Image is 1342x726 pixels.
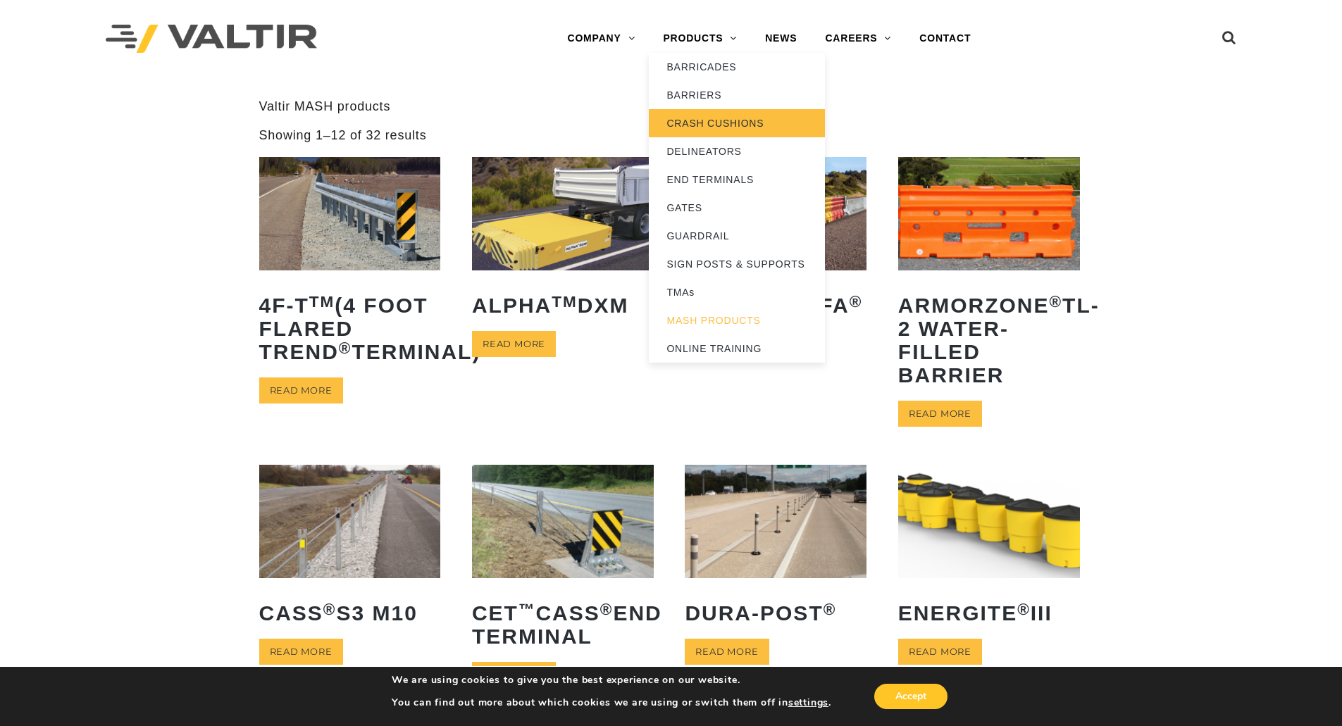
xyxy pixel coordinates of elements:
[553,25,649,53] a: COMPANY
[874,684,948,709] button: Accept
[685,465,866,635] a: Dura-Post®
[472,591,654,658] h2: CET CASS End Terminal
[751,25,811,53] a: NEWS
[1049,293,1062,311] sup: ®
[905,25,985,53] a: CONTACT
[392,696,831,709] p: You can find out more about which cookies we are using or switch them off in .
[649,278,825,306] a: TMAs
[472,465,654,658] a: CET™CASS®End Terminal
[259,99,1083,115] p: Valtir MASH products
[518,601,536,618] sup: ™
[649,109,825,137] a: CRASH CUSHIONS
[898,157,1080,397] a: ArmorZone®TL-2 Water-Filled Barrier
[259,157,441,374] a: 4F-TTM(4 Foot Flared TREND®Terminal)
[472,331,556,357] a: Read more about “ALPHATM DXM”
[824,601,837,618] sup: ®
[649,165,825,194] a: END TERMINALS
[649,137,825,165] a: DELINEATORS
[392,674,831,687] p: We are using cookies to give you the best experience on our website.
[259,283,441,374] h2: 4F-T (4 Foot Flared TREND Terminal)
[649,25,751,53] a: PRODUCTS
[649,81,825,109] a: BARRIERS
[649,334,825,363] a: ONLINE TRAINING
[106,25,317,54] img: Valtir
[472,283,654,327] h2: ALPHA DXM
[898,401,982,427] a: Read more about “ArmorZone® TL-2 Water-Filled Barrier”
[685,591,866,635] h2: Dura-Post
[259,639,343,665] a: Read more about “CASS® S3 M10”
[898,465,1080,635] a: ENERGITE®III
[850,293,863,311] sup: ®
[898,591,1080,635] h2: ENERGITE III
[552,293,578,311] sup: TM
[309,293,335,311] sup: TM
[649,250,825,278] a: SIGN POSTS & SUPPORTS
[339,339,352,357] sup: ®
[649,222,825,250] a: GUARDRAIL
[811,25,905,53] a: CAREERS
[259,591,441,635] h2: CASS S3 M10
[649,53,825,81] a: BARRICADES
[259,127,427,144] p: Showing 1–12 of 32 results
[259,377,343,403] a: Read more about “4F-TTM (4 Foot Flared TREND® Terminal)”
[685,639,769,665] a: Read more about “Dura-Post®”
[649,306,825,334] a: MASH PRODUCTS
[472,157,654,327] a: ALPHATMDXM
[259,465,441,635] a: CASS®S3 M10
[649,194,825,222] a: GATES
[1017,601,1031,618] sup: ®
[788,696,828,709] button: settings
[898,283,1080,397] h2: ArmorZone TL-2 Water-Filled Barrier
[472,662,556,688] a: Read more about “CET™ CASS® End Terminal”
[323,601,337,618] sup: ®
[898,639,982,665] a: Read more about “ENERGITE® III”
[600,601,614,618] sup: ®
